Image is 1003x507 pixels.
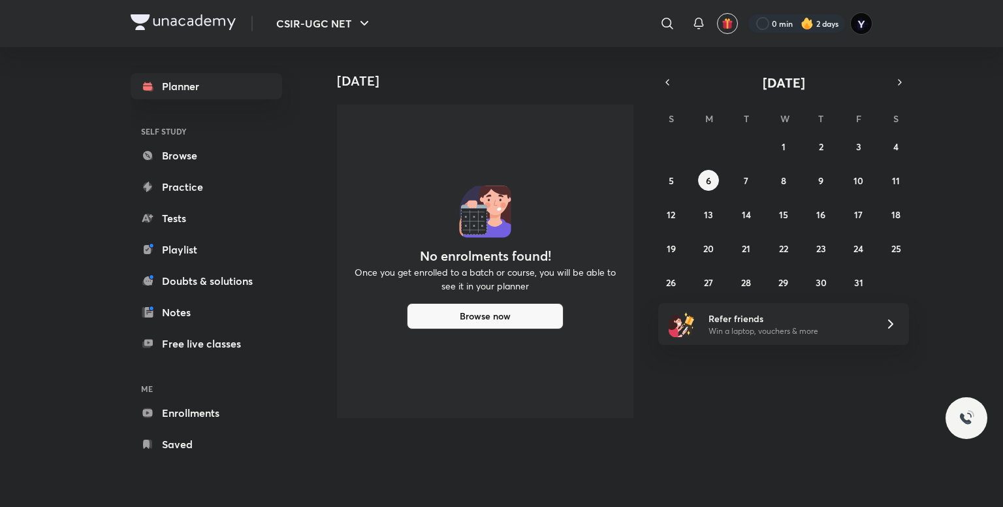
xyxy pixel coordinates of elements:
abbr: October 21, 2025 [742,242,750,255]
abbr: October 3, 2025 [856,140,861,153]
button: avatar [717,13,738,34]
button: October 24, 2025 [848,238,869,259]
abbr: October 12, 2025 [667,208,675,221]
button: October 10, 2025 [848,170,869,191]
button: October 26, 2025 [661,272,682,293]
h6: Refer friends [708,312,869,325]
a: Browse [131,142,282,169]
a: Doubts & solutions [131,268,282,294]
abbr: October 26, 2025 [666,276,676,289]
button: October 5, 2025 [661,170,682,191]
h6: ME [131,378,282,400]
abbr: October 13, 2025 [704,208,713,221]
a: Planner [131,73,282,99]
a: Company Logo [131,14,236,33]
abbr: October 20, 2025 [703,242,714,255]
a: Notes [131,299,282,325]
button: October 15, 2025 [773,204,794,225]
button: October 13, 2025 [698,204,719,225]
abbr: October 14, 2025 [742,208,751,221]
abbr: Thursday [818,112,823,125]
p: Once you get enrolled to a batch or course, you will be able to see it in your planner [353,265,618,293]
img: No events [459,186,511,238]
img: referral [669,311,695,337]
abbr: October 2, 2025 [819,140,823,153]
button: October 31, 2025 [848,272,869,293]
abbr: October 24, 2025 [853,242,863,255]
abbr: October 8, 2025 [781,174,786,187]
button: October 7, 2025 [736,170,757,191]
abbr: October 16, 2025 [816,208,825,221]
button: October 11, 2025 [885,170,906,191]
h6: SELF STUDY [131,120,282,142]
abbr: Saturday [893,112,899,125]
abbr: October 4, 2025 [893,140,899,153]
abbr: October 15, 2025 [779,208,788,221]
abbr: October 17, 2025 [854,208,863,221]
span: [DATE] [763,74,805,91]
abbr: October 9, 2025 [818,174,823,187]
h4: No enrolments found! [420,248,551,264]
img: avatar [722,18,733,29]
button: [DATE] [677,73,891,91]
a: Saved [131,431,282,457]
abbr: October 25, 2025 [891,242,901,255]
abbr: October 22, 2025 [779,242,788,255]
abbr: October 19, 2025 [667,242,676,255]
abbr: October 5, 2025 [669,174,674,187]
abbr: October 11, 2025 [892,174,900,187]
a: Free live classes [131,331,282,357]
abbr: October 10, 2025 [853,174,863,187]
h4: [DATE] [337,73,644,89]
button: October 25, 2025 [885,238,906,259]
abbr: Wednesday [780,112,789,125]
button: CSIR-UGC NET [268,10,380,37]
img: ttu [959,410,974,426]
button: October 17, 2025 [848,204,869,225]
button: October 3, 2025 [848,136,869,157]
button: October 22, 2025 [773,238,794,259]
button: October 29, 2025 [773,272,794,293]
abbr: Sunday [669,112,674,125]
abbr: Monday [705,112,713,125]
abbr: October 7, 2025 [744,174,748,187]
abbr: October 28, 2025 [741,276,751,289]
button: October 23, 2025 [810,238,831,259]
button: October 18, 2025 [885,204,906,225]
button: October 9, 2025 [810,170,831,191]
button: October 8, 2025 [773,170,794,191]
abbr: October 1, 2025 [782,140,786,153]
abbr: Friday [856,112,861,125]
abbr: October 31, 2025 [854,276,863,289]
button: October 30, 2025 [810,272,831,293]
button: October 4, 2025 [885,136,906,157]
button: October 1, 2025 [773,136,794,157]
button: October 21, 2025 [736,238,757,259]
img: Yedhukrishna Nambiar [850,12,872,35]
img: Company Logo [131,14,236,30]
p: Win a laptop, vouchers & more [708,325,869,337]
a: Enrollments [131,400,282,426]
button: Browse now [407,303,564,329]
a: Practice [131,174,282,200]
button: October 19, 2025 [661,238,682,259]
a: Playlist [131,237,282,263]
button: October 2, 2025 [810,136,831,157]
img: streak [801,17,814,30]
abbr: October 29, 2025 [778,276,788,289]
button: October 27, 2025 [698,272,719,293]
abbr: October 6, 2025 [706,174,711,187]
button: October 6, 2025 [698,170,719,191]
button: October 16, 2025 [810,204,831,225]
button: October 20, 2025 [698,238,719,259]
abbr: October 23, 2025 [816,242,826,255]
abbr: Tuesday [744,112,749,125]
a: Tests [131,205,282,231]
button: October 28, 2025 [736,272,757,293]
abbr: October 18, 2025 [891,208,900,221]
button: October 14, 2025 [736,204,757,225]
abbr: October 30, 2025 [816,276,827,289]
abbr: October 27, 2025 [704,276,713,289]
button: October 12, 2025 [661,204,682,225]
